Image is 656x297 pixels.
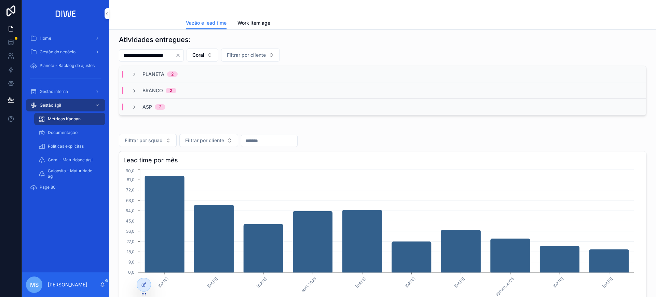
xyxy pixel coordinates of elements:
tspan: 45,0 [126,218,135,224]
p: [PERSON_NAME] [48,281,87,288]
span: Vazão e lead time [186,19,227,26]
span: Planeta - Backlog de ajustes [40,63,95,68]
span: Page 80 [40,185,56,190]
span: ASP [142,104,152,110]
span: Home [40,36,51,41]
span: Métricas Kanban [48,116,81,122]
text: [DATE] [157,276,169,288]
span: Gestão ágil [40,103,61,108]
button: Clear [175,53,183,58]
text: [DATE] [552,276,564,288]
text: [DATE] [404,276,416,288]
span: Branco [142,87,163,94]
button: Select Button [187,49,218,62]
span: Coral - Maturidade ágil [48,157,93,163]
a: Gestão do negócio [26,46,105,58]
a: Page 80 [26,181,105,193]
tspan: 0,0 [128,270,135,275]
a: Políticas explícitas [34,140,105,152]
tspan: 9,0 [128,259,135,265]
span: MS [30,281,39,289]
div: 2 [159,104,161,110]
span: Filtrar por cliente [227,52,266,58]
span: Planeta [142,71,164,78]
text: [DATE] [601,276,614,288]
button: Select Button [119,134,177,147]
span: Filtrar por squad [125,137,163,144]
text: [DATE] [453,276,466,288]
a: Vazão e lead time [186,17,227,30]
span: Gestão interna [40,89,68,94]
a: Métricas Kanban [34,113,105,125]
tspan: 90,0 [126,168,135,173]
button: Select Button [179,134,238,147]
text: [DATE] [206,276,219,288]
tspan: 72,0 [126,187,135,192]
tspan: 81,0 [127,177,135,182]
span: Coral [192,52,204,58]
span: Work item age [237,19,270,26]
text: agosto, 2025 [494,276,515,297]
tspan: 54,0 [126,208,135,213]
div: 2 [171,71,174,77]
tspan: 27,0 [126,239,135,244]
div: scrollable content [22,27,109,202]
span: Políticas explícitas [48,144,84,149]
a: Gestão interna [26,85,105,98]
span: Filtrar por cliente [185,137,224,144]
tspan: 63,0 [126,198,135,203]
tspan: 18,0 [127,249,135,254]
text: [DATE] [256,276,268,288]
h1: Atividades entregues: [119,35,191,44]
span: Documentação [48,130,78,135]
a: Home [26,32,105,44]
a: Documentação [34,126,105,139]
span: Gestão do negócio [40,49,76,55]
div: 2 [170,88,172,93]
text: abril, 2025 [300,276,317,293]
a: Calopsita - Maturidade ágil [34,167,105,180]
span: Calopsita - Maturidade ágil [48,168,98,179]
button: Select Button [221,49,280,62]
img: App logo [53,8,78,19]
text: [DATE] [354,276,367,288]
h3: Lead time por mês [123,156,642,165]
tspan: 36,0 [126,229,135,234]
a: Work item age [237,17,270,30]
a: Coral - Maturidade ágil [34,154,105,166]
a: Gestão ágil [26,99,105,111]
a: Planeta - Backlog de ajustes [26,59,105,72]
